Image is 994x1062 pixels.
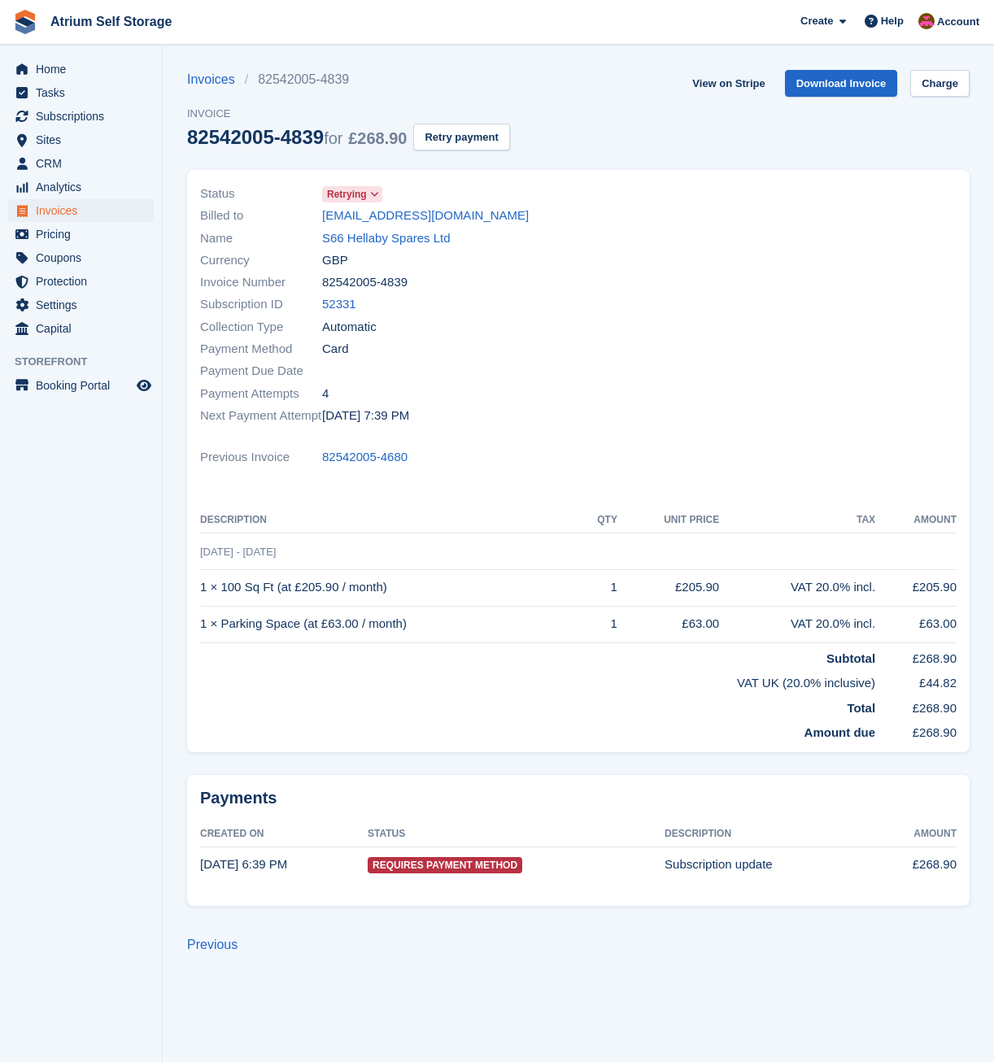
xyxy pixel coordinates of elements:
[875,569,957,606] td: £205.90
[200,273,322,292] span: Invoice Number
[826,651,875,665] strong: Subtotal
[8,105,154,128] a: menu
[368,821,665,847] th: Status
[8,199,154,222] a: menu
[200,295,322,314] span: Subscription ID
[200,448,322,467] span: Previous Invoice
[872,821,957,847] th: Amount
[322,318,377,337] span: Automatic
[36,223,133,246] span: Pricing
[581,606,617,642] td: 1
[187,70,245,89] a: Invoices
[8,58,154,81] a: menu
[324,129,342,147] span: for
[8,152,154,175] a: menu
[13,10,37,34] img: stora-icon-8386f47178a22dfd0bd8f6a31ec36ba5ce8667c1dd55bd0f319d3a0aa187defe.svg
[719,615,875,633] div: VAT 20.0% incl.
[8,374,154,397] a: menu
[875,668,957,693] td: £44.82
[665,821,872,847] th: Description
[187,938,238,951] a: Previous
[322,251,348,270] span: GBP
[872,847,957,882] td: £268.90
[200,821,368,847] th: Created On
[8,246,154,269] a: menu
[875,693,957,718] td: £268.90
[36,246,133,269] span: Coupons
[322,295,356,314] a: 52331
[8,317,154,340] a: menu
[847,701,875,715] strong: Total
[8,270,154,293] a: menu
[36,128,133,151] span: Sites
[36,199,133,222] span: Invoices
[322,273,408,292] span: 82542005-4839
[200,362,322,381] span: Payment Due Date
[200,857,287,871] time: 2025-08-06 17:39:05 UTC
[36,81,133,104] span: Tasks
[322,229,451,248] a: S66 Hellaby Spares Ltd
[327,187,367,202] span: Retrying
[937,14,979,30] span: Account
[36,58,133,81] span: Home
[36,152,133,175] span: CRM
[200,606,581,642] td: 1 × Parking Space (at £63.00 / month)
[617,507,719,533] th: Unit Price
[36,317,133,340] span: Capital
[785,70,898,97] a: Download Invoice
[8,223,154,246] a: menu
[875,606,957,642] td: £63.00
[36,374,133,397] span: Booking Portal
[581,569,617,606] td: 1
[15,354,162,370] span: Storefront
[44,8,178,35] a: Atrium Self Storage
[200,788,957,808] h2: Payments
[910,70,970,97] a: Charge
[200,546,276,558] span: [DATE] - [DATE]
[36,270,133,293] span: Protection
[134,376,154,395] a: Preview store
[322,385,329,403] span: 4
[200,385,322,403] span: Payment Attempts
[322,340,349,359] span: Card
[617,569,719,606] td: £205.90
[200,207,322,225] span: Billed to
[8,128,154,151] a: menu
[187,70,510,89] nav: breadcrumbs
[8,294,154,316] a: menu
[581,507,617,533] th: QTY
[875,717,957,742] td: £268.90
[875,507,957,533] th: Amount
[200,318,322,337] span: Collection Type
[617,606,719,642] td: £63.00
[348,129,407,147] span: £268.90
[187,126,407,148] div: 82542005-4839
[36,294,133,316] span: Settings
[200,340,322,359] span: Payment Method
[413,124,509,150] button: Retry payment
[200,251,322,270] span: Currency
[322,407,409,425] time: 2025-08-12 18:39:32 UTC
[322,207,529,225] a: [EMAIL_ADDRESS][DOMAIN_NAME]
[8,176,154,198] a: menu
[881,13,904,29] span: Help
[800,13,833,29] span: Create
[804,725,876,739] strong: Amount due
[8,81,154,104] a: menu
[200,507,581,533] th: Description
[36,176,133,198] span: Analytics
[200,229,322,248] span: Name
[719,507,875,533] th: Tax
[875,642,957,668] td: £268.90
[719,578,875,597] div: VAT 20.0% incl.
[200,407,322,425] span: Next Payment Attempt
[686,70,771,97] a: View on Stripe
[322,185,382,203] a: Retrying
[200,185,322,203] span: Status
[322,448,408,467] a: 82542005-4680
[187,106,510,122] span: Invoice
[918,13,935,29] img: Mark Rhodes
[665,847,872,882] td: Subscription update
[368,857,522,873] span: Requires Payment Method
[200,668,875,693] td: VAT UK (20.0% inclusive)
